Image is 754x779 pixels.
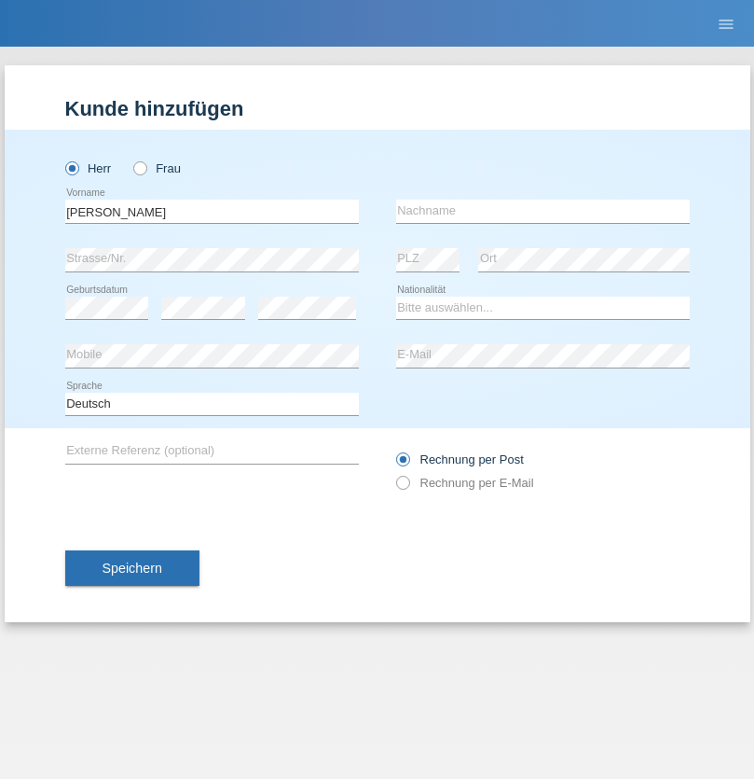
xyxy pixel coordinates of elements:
[707,18,745,29] a: menu
[717,15,735,34] i: menu
[65,161,112,175] label: Herr
[133,161,181,175] label: Frau
[65,550,199,586] button: Speichern
[396,476,534,490] label: Rechnung per E-Mail
[103,561,162,576] span: Speichern
[396,452,524,466] label: Rechnung per Post
[396,452,408,476] input: Rechnung per Post
[396,476,408,499] input: Rechnung per E-Mail
[65,161,77,174] input: Herr
[65,97,690,120] h1: Kunde hinzufügen
[133,161,145,174] input: Frau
